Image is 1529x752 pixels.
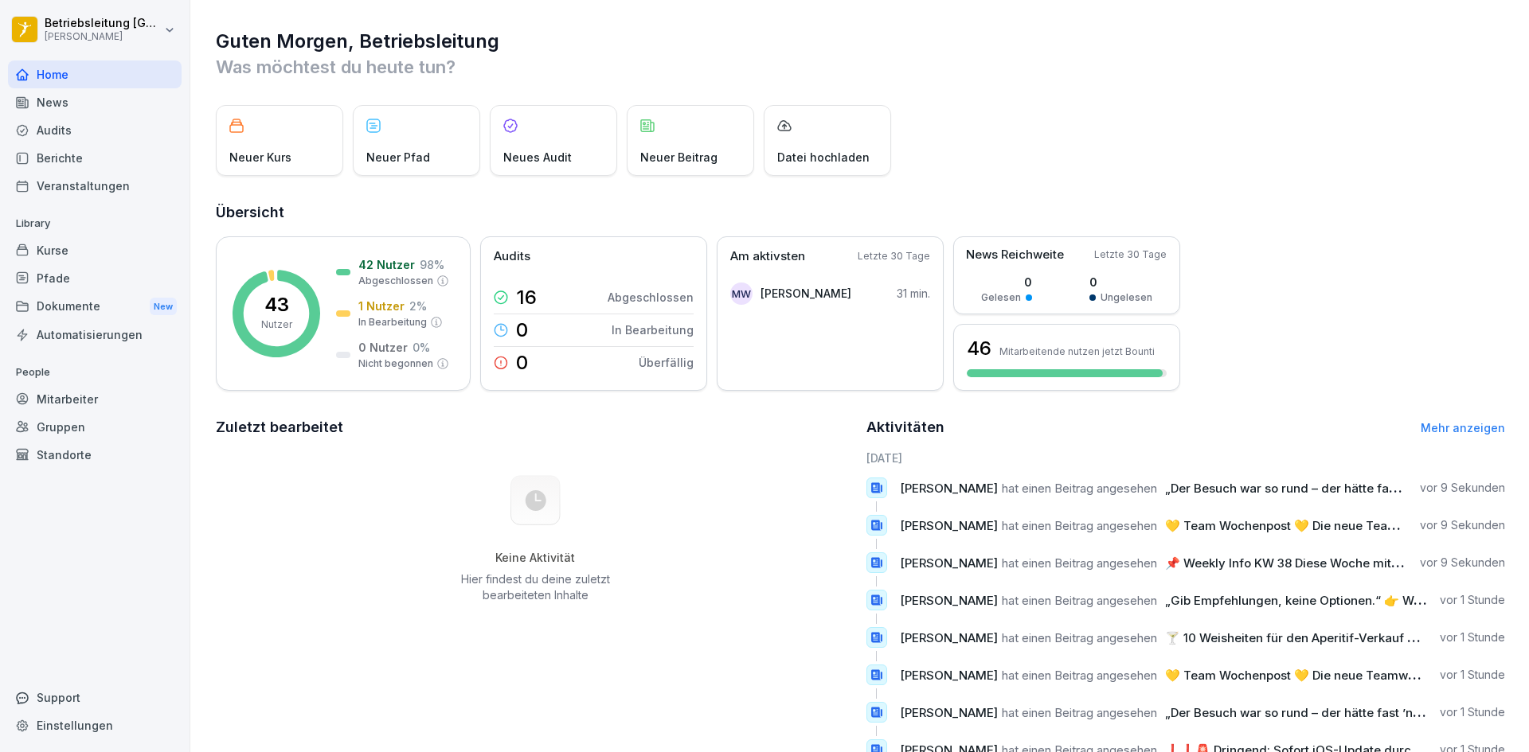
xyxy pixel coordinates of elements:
[866,416,944,438] h2: Aktivitäten
[999,345,1155,357] p: Mitarbeitende nutzen jetzt Bounti
[261,318,292,332] p: Nutzer
[897,285,930,302] p: 31 min.
[358,256,415,273] p: 42 Nutzer
[900,593,998,608] span: [PERSON_NAME]
[612,321,694,338] p: In Bearbeitung
[900,705,998,720] span: [PERSON_NAME]
[45,17,161,30] p: Betriebsleitung [GEOGRAPHIC_DATA]
[150,298,177,316] div: New
[1420,480,1505,496] p: vor 9 Sekunden
[1002,555,1157,571] span: hat einen Beitrag angesehen
[866,450,1506,466] h6: [DATE]
[45,31,161,42] p: [PERSON_NAME]
[639,354,694,371] p: Überfällig
[8,441,182,469] a: Standorte
[1101,290,1152,305] p: Ungelesen
[981,274,1032,290] p: 0
[8,413,182,441] a: Gruppen
[503,149,572,166] p: Neues Audit
[761,285,851,302] p: [PERSON_NAME]
[358,315,427,329] p: In Bearbeitung
[900,518,998,533] span: [PERSON_NAME]
[455,551,616,565] h5: Keine Aktivität
[366,149,430,166] p: Neuer Pfad
[229,149,291,166] p: Neuer Kurs
[8,684,182,711] div: Support
[1420,555,1505,571] p: vor 9 Sekunden
[8,385,182,413] a: Mitarbeiter
[8,711,182,739] a: Einstellungen
[455,571,616,603] p: Hier findest du deine zuletzt bearbeiteten Inhalte
[516,288,537,307] p: 16
[981,290,1021,305] p: Gelesen
[1002,593,1157,608] span: hat einen Beitrag angesehen
[8,321,182,349] a: Automatisierungen
[358,274,433,288] p: Abgeschlossen
[358,357,433,371] p: Nicht begonnen
[8,172,182,200] a: Veranstaltungen
[1165,668,1507,683] span: 💛 Team Wochenpost 💛 Die neue Teamwochenpost ist da!
[900,555,998,571] span: [PERSON_NAME]
[216,29,1505,54] h1: Guten Morgen, Betriebsleitung
[1440,704,1505,720] p: vor 1 Stunde
[1089,274,1152,290] p: 0
[900,668,998,683] span: [PERSON_NAME]
[8,88,182,116] a: News
[413,339,430,356] p: 0 %
[409,298,427,314] p: 2 %
[358,298,405,314] p: 1 Nutzer
[730,247,805,266] p: Am aktivsten
[264,295,289,314] p: 43
[8,144,182,172] a: Berichte
[730,282,753,305] div: MW
[8,264,182,292] a: Pfade
[1165,518,1507,533] span: 💛 Team Wochenpost 💛 Die neue Teamwochenpost ist da!
[516,353,528,372] p: 0
[216,201,1505,224] h2: Übersicht
[966,246,1064,264] p: News Reichweite
[216,54,1505,80] p: Was möchtest du heute tun?
[608,289,694,306] p: Abgeschlossen
[8,116,182,144] a: Audits
[1002,668,1157,683] span: hat einen Beitrag angesehen
[8,236,182,264] a: Kurse
[1002,630,1157,645] span: hat einen Beitrag angesehen
[8,211,182,236] p: Library
[1420,517,1505,533] p: vor 9 Sekunden
[1440,629,1505,645] p: vor 1 Stunde
[777,149,870,166] p: Datei hochladen
[8,292,182,321] div: Dokumente
[1440,592,1505,608] p: vor 1 Stunde
[1440,667,1505,683] p: vor 1 Stunde
[900,481,998,496] span: [PERSON_NAME]
[216,416,855,438] h2: Zuletzt bearbeitet
[1002,518,1157,533] span: hat einen Beitrag angesehen
[1094,247,1167,262] p: Letzte 30 Tage
[1421,421,1505,434] a: Mehr anzeigen
[900,630,998,645] span: [PERSON_NAME]
[516,321,528,340] p: 0
[1002,705,1157,720] span: hat einen Beitrag angesehen
[1002,481,1157,496] span: hat einen Beitrag angesehen
[967,335,991,362] h3: 46
[494,247,530,266] p: Audits
[8,360,182,385] p: People
[420,256,444,273] p: 98 %
[8,292,182,321] a: DokumenteNew
[640,149,718,166] p: Neuer Beitrag
[8,60,182,88] a: Home
[358,339,408,356] p: 0 Nutzer
[858,249,930,263] p: Letzte 30 Tage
